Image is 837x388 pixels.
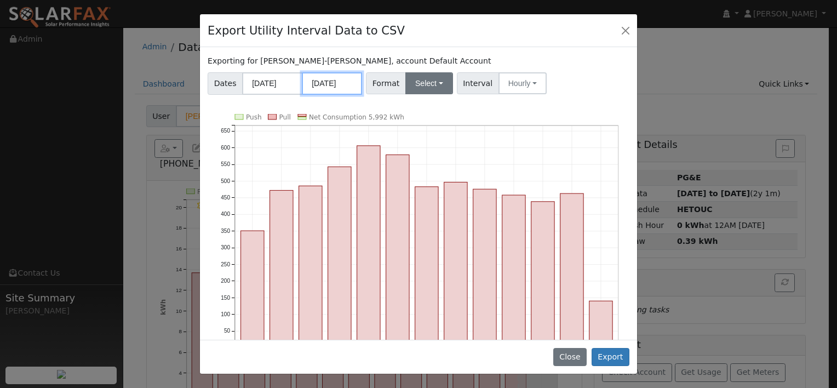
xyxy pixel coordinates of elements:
[221,244,230,250] text: 300
[415,187,438,348] rect: onclick=""
[309,113,404,121] text: Net Consumption 5,992 kWh
[473,189,496,347] rect: onclick=""
[221,145,230,151] text: 600
[221,261,230,267] text: 250
[224,328,231,334] text: 50
[208,72,243,95] span: Dates
[221,294,230,300] text: 150
[241,231,264,348] rect: onclick=""
[221,211,230,217] text: 400
[531,202,554,348] rect: onclick=""
[553,348,587,367] button: Close
[279,113,291,121] text: Pull
[221,278,230,284] text: 200
[221,128,230,134] text: 650
[221,178,230,184] text: 500
[357,146,380,348] rect: onclick=""
[502,195,525,348] rect: onclick=""
[208,22,405,39] h4: Export Utility Interval Data to CSV
[208,55,491,67] label: Exporting for [PERSON_NAME]-[PERSON_NAME], account Default Account
[270,190,293,347] rect: onclick=""
[457,72,499,94] span: Interval
[221,228,230,234] text: 350
[221,311,230,317] text: 100
[498,72,547,94] button: Hourly
[592,348,629,367] button: Export
[444,182,467,347] rect: onclick=""
[589,301,612,347] rect: onclick=""
[386,155,409,347] rect: onclick=""
[246,113,262,121] text: Push
[299,186,322,347] rect: onclick=""
[221,195,230,201] text: 450
[618,22,633,38] button: Close
[560,193,583,348] rect: onclick=""
[405,72,453,94] button: Select
[221,161,230,167] text: 550
[328,167,351,347] rect: onclick=""
[366,72,406,94] span: Format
